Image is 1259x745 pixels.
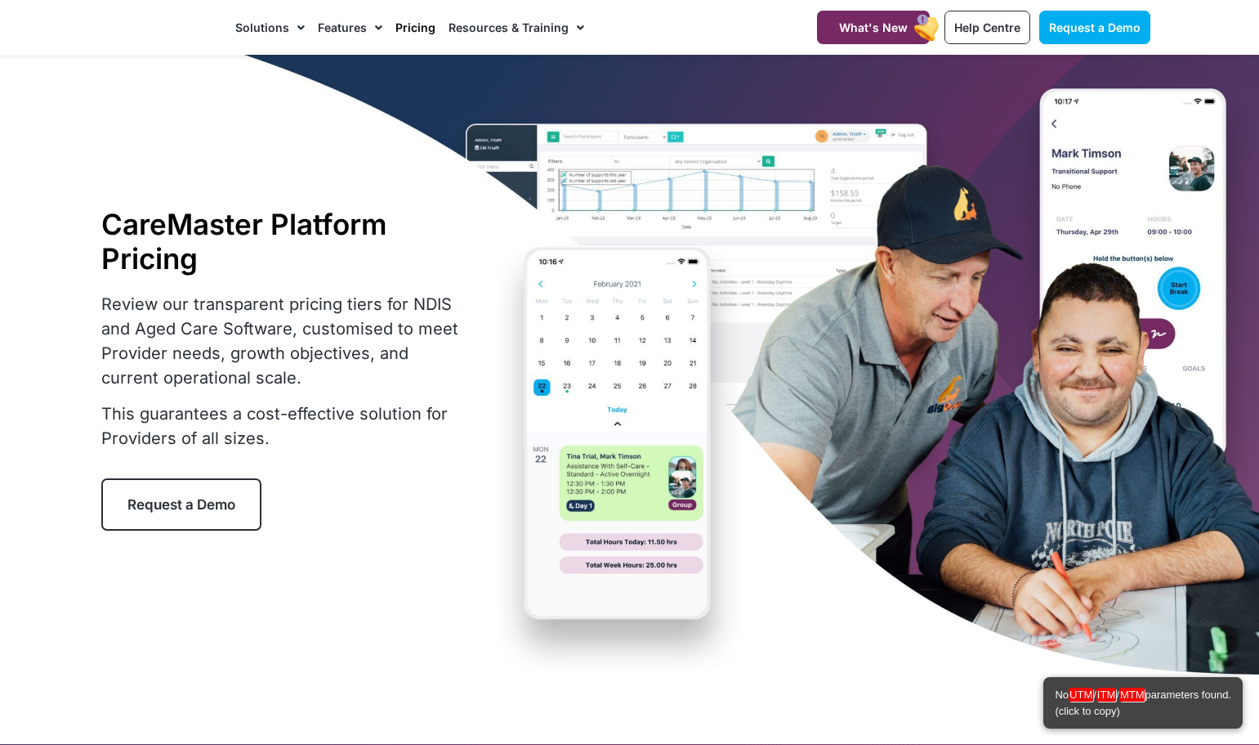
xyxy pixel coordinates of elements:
[1049,20,1141,34] span: Request a Demo
[1039,11,1150,44] a: Request a Demo
[817,11,930,44] a: What's New
[109,16,220,40] img: CareMaster Logo
[1119,688,1145,702] em: MTM
[101,478,261,531] a: Request a Demo
[839,20,908,34] span: What's New
[101,207,469,276] h1: CareMaster Platform Pricing
[1043,677,1243,729] div: Click to copy
[954,20,1020,34] span: Help Centre
[101,292,469,390] p: Review our transparent pricing tiers for NDIS and Aged Care Software, customised to meet Provider...
[1096,688,1116,702] em: ITM
[127,496,235,513] span: Request a Demo
[101,402,469,451] p: This guarantees a cost-effective solution for Providers of all sizes.
[944,11,1030,44] a: Help Centre
[1069,688,1093,702] em: UTM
